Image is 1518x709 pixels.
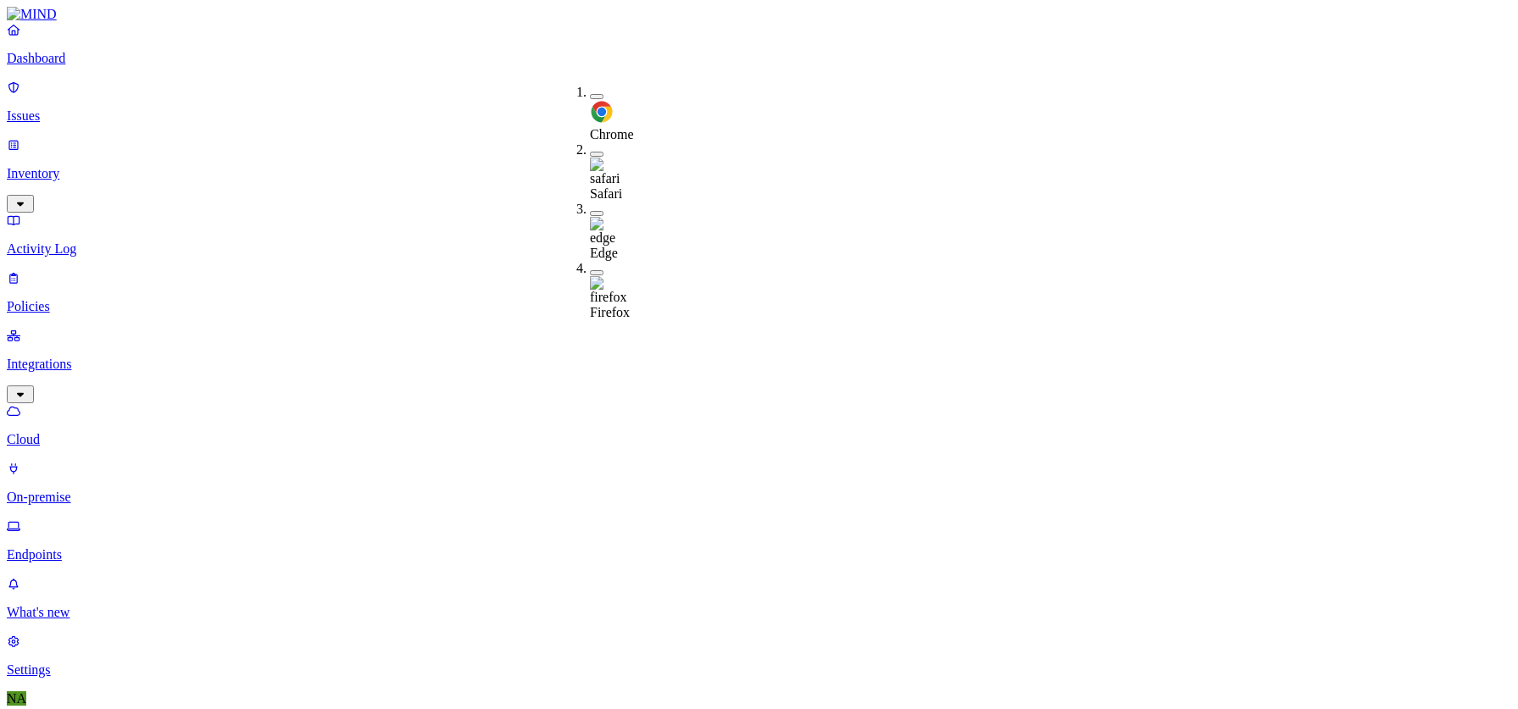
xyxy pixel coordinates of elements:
[590,100,614,124] img: chrome
[7,22,1511,66] a: Dashboard
[7,432,1511,447] p: Cloud
[590,305,630,319] span: Firefox
[7,166,1511,181] p: Inventory
[7,662,1511,678] p: Settings
[7,691,26,706] span: NA
[7,270,1511,314] a: Policies
[590,246,618,260] span: Edge
[7,576,1511,620] a: What's new
[7,518,1511,562] a: Endpoints
[590,217,615,246] img: edge
[7,357,1511,372] p: Integrations
[7,137,1511,210] a: Inventory
[7,299,1511,314] p: Policies
[7,605,1511,620] p: What's new
[7,547,1511,562] p: Endpoints
[7,328,1511,401] a: Integrations
[7,108,1511,124] p: Issues
[7,241,1511,257] p: Activity Log
[7,213,1511,257] a: Activity Log
[7,403,1511,447] a: Cloud
[7,634,1511,678] a: Settings
[590,127,634,141] span: Chrome
[7,7,57,22] img: MIND
[590,276,627,305] img: firefox
[7,461,1511,505] a: On-premise
[7,51,1511,66] p: Dashboard
[7,80,1511,124] a: Issues
[590,158,620,186] img: safari
[7,490,1511,505] p: On-premise
[7,7,1511,22] a: MIND
[590,186,622,201] span: Safari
